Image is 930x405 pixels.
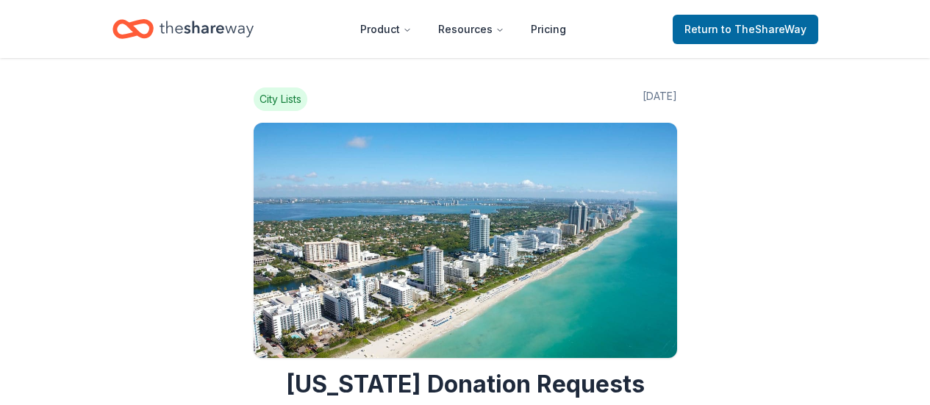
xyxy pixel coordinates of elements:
[426,15,516,44] button: Resources
[254,123,677,358] img: Image for Florida Donation Requests
[721,23,806,35] span: to TheShareWay
[519,15,578,44] a: Pricing
[348,12,578,46] nav: Main
[643,87,677,111] span: [DATE]
[684,21,806,38] span: Return
[112,12,254,46] a: Home
[673,15,818,44] a: Returnto TheShareWay
[254,370,677,399] h1: [US_STATE] Donation Requests
[254,87,307,111] span: City Lists
[348,15,423,44] button: Product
